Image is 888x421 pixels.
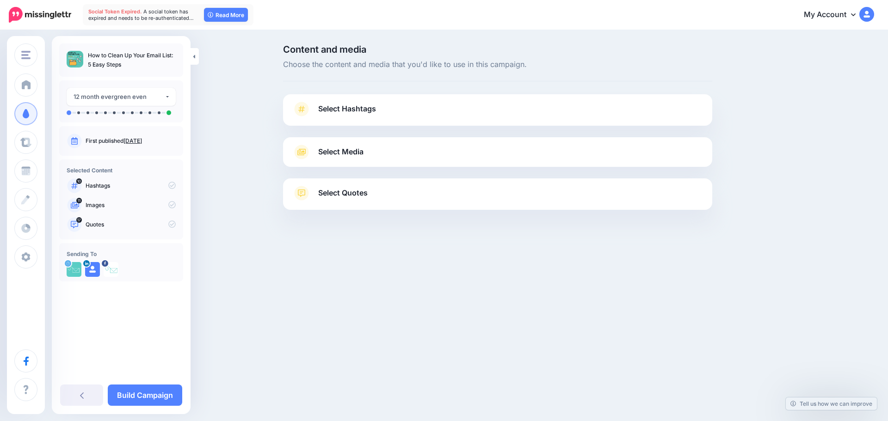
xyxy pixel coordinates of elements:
[283,45,712,54] span: Content and media
[74,92,165,102] div: 12 month evergreen even
[67,167,176,174] h4: Selected Content
[86,220,176,229] p: Quotes
[104,262,118,277] img: 15284121_674048486109516_5081588740640283593_n-bsa39815.png
[88,8,194,21] span: A social token has expired and needs to be re-authenticated…
[318,187,368,199] span: Select Quotes
[123,137,142,144] a: [DATE]
[88,8,142,15] span: Social Token Expired.
[292,186,703,210] a: Select Quotes
[86,182,176,190] p: Hashtags
[67,262,81,277] img: uUtgmqiB-2057.jpg
[795,4,874,26] a: My Account
[9,7,71,23] img: Missinglettr
[76,198,82,203] span: 11
[88,51,176,69] p: How to Clean Up Your Email List: 5 Easy Steps
[292,145,703,159] a: Select Media
[67,250,176,257] h4: Sending To
[86,201,176,209] p: Images
[67,51,83,67] img: 0b84fd9d88c1cf5c7d124a525e573644_thumb.jpg
[204,8,248,22] a: Read More
[85,262,100,277] img: user_default_image.png
[292,102,703,126] a: Select Hashtags
[21,51,31,59] img: menu.png
[283,59,712,71] span: Choose the content and media that you'd like to use in this campaign.
[76,178,82,184] span: 10
[318,103,376,115] span: Select Hashtags
[76,217,82,223] span: 17
[786,397,877,410] a: Tell us how we can improve
[318,146,364,158] span: Select Media
[86,137,176,145] p: First published
[67,88,176,106] button: 12 month evergreen even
